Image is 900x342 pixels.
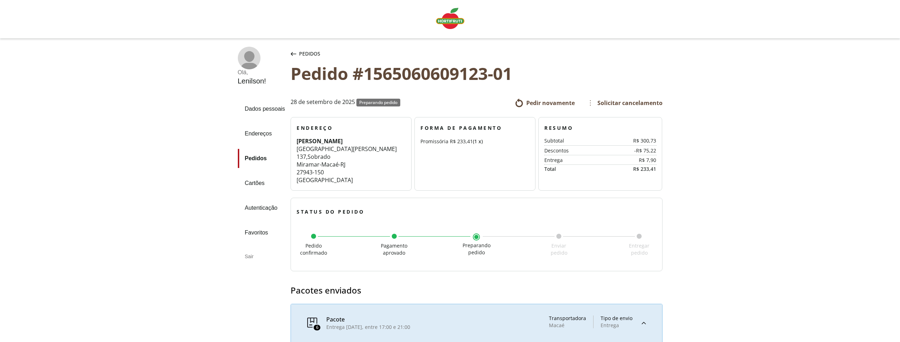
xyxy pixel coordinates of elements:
a: Favoritos [238,223,285,242]
span: 137 [297,153,306,161]
div: Subtotal [544,138,612,144]
span: Pedidos [299,50,320,57]
span: 28 de setembro de 2025 [291,99,355,106]
span: Preparando pedido [463,242,491,256]
div: R$ 7,90 [612,157,656,163]
a: Dados pessoais [238,99,285,118]
span: Miramar [297,161,320,168]
span: Preparando pedido [359,99,397,105]
div: Pacote [326,316,410,323]
span: Pedir novamente [526,99,575,107]
span: - [320,161,321,168]
div: Lenilson ! [238,77,266,85]
h3: Endereço [297,124,406,132]
img: Logo [436,8,464,29]
div: Tipo de envio [601,315,632,321]
div: Olá , [238,69,266,76]
div: R$ 233,41 [600,166,656,172]
a: Logo [433,5,467,33]
a: Cartões [238,174,285,193]
span: Macaé [321,161,339,168]
div: Transportadora [549,315,586,321]
a: Pedidos [238,149,285,168]
span: (1 x) [473,138,483,145]
div: Descontos [544,148,612,153]
div: Macaé [549,323,586,328]
a: Pedir novamente [515,99,575,107]
span: Entregar pedido [629,242,649,256]
div: Entrega [DATE], entre 17:00 e 21:00 [326,324,410,330]
span: 6 [316,325,319,330]
div: Sair [238,248,285,265]
span: [GEOGRAPHIC_DATA] [297,176,353,184]
span: Sobrado [308,153,331,161]
span: Enviar pedido [551,242,567,256]
span: Pedido confirmado [300,242,327,256]
span: R$ 233,41 [450,138,473,145]
strong: [PERSON_NAME] [297,137,343,145]
span: Status do pedido [297,208,364,215]
span: Pagamento aprovado [381,242,407,256]
div: Total [544,166,600,172]
button: Pedidos [289,47,322,61]
div: Promissória [420,138,529,145]
div: Entrega [601,323,632,328]
span: - [339,161,340,168]
div: -R$ 75,22 [612,148,656,153]
a: Autenticação [238,198,285,218]
a: Solicitar cancelamento [586,97,663,109]
h3: Resumo [544,124,656,132]
div: Pedido #1565060609123-01 [291,64,662,83]
h3: Pacotes enviados [291,285,662,295]
span: RJ [340,161,345,168]
span: [GEOGRAPHIC_DATA][PERSON_NAME] [297,145,397,153]
span: 27943-150 [297,168,324,176]
div: R$ 300,73 [612,138,656,144]
a: Endereços [238,124,285,143]
div: Entrega [544,157,612,163]
h3: Forma de Pagamento [420,124,529,132]
span: , [306,153,308,161]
